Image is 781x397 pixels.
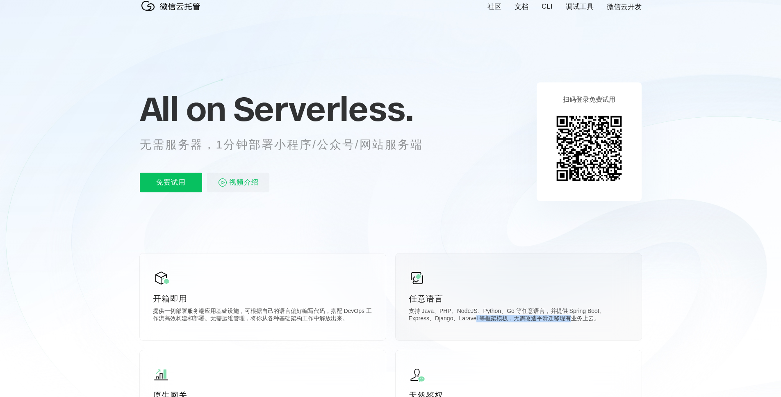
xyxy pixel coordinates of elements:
[140,173,202,192] p: 免费试用
[607,2,642,11] a: 微信云开发
[229,173,259,192] span: 视频介绍
[563,96,615,104] p: 扫码登录免费试用
[515,2,528,11] a: 文档
[542,2,552,11] a: CLI
[233,88,413,129] span: Serverless.
[140,8,205,15] a: 微信云托管
[487,2,501,11] a: 社区
[566,2,594,11] a: 调试工具
[140,137,438,153] p: 无需服务器，1分钟部署小程序/公众号/网站服务端
[409,308,628,324] p: 支持 Java、PHP、NodeJS、Python、Go 等任意语言，并提供 Spring Boot、Express、Django、Laravel 等框架模板，无需改造平滑迁移现有业务上云。
[409,293,628,304] p: 任意语言
[153,293,373,304] p: 开箱即用
[153,308,373,324] p: 提供一切部署服务端应用基础设施，可根据自己的语言偏好编写代码，搭配 DevOps 工作流高效构建和部署。无需运维管理，将你从各种基础架构工作中解放出来。
[218,178,228,187] img: video_play.svg
[140,88,225,129] span: All on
